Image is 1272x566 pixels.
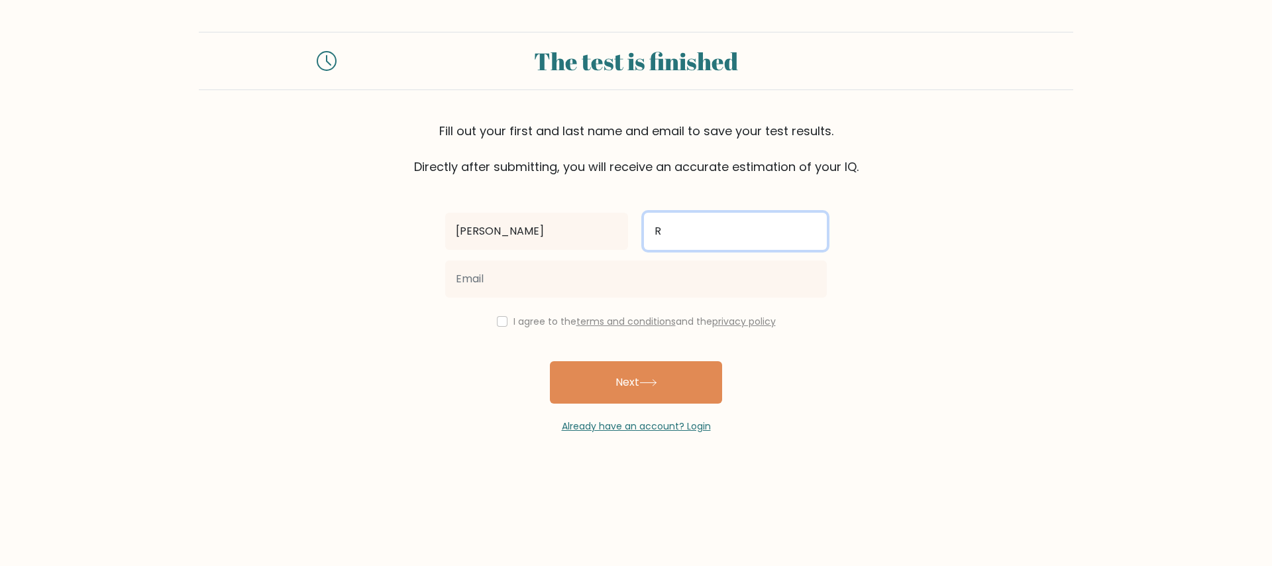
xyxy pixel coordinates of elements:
a: Already have an account? Login [562,420,711,433]
input: Last name [644,213,827,250]
input: First name [445,213,628,250]
a: privacy policy [712,315,776,328]
button: Next [550,361,722,404]
a: terms and conditions [576,315,676,328]
div: Fill out your first and last name and email to save your test results. Directly after submitting,... [199,122,1073,176]
div: The test is finished [352,43,920,79]
input: Email [445,260,827,298]
label: I agree to the and the [513,315,776,328]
